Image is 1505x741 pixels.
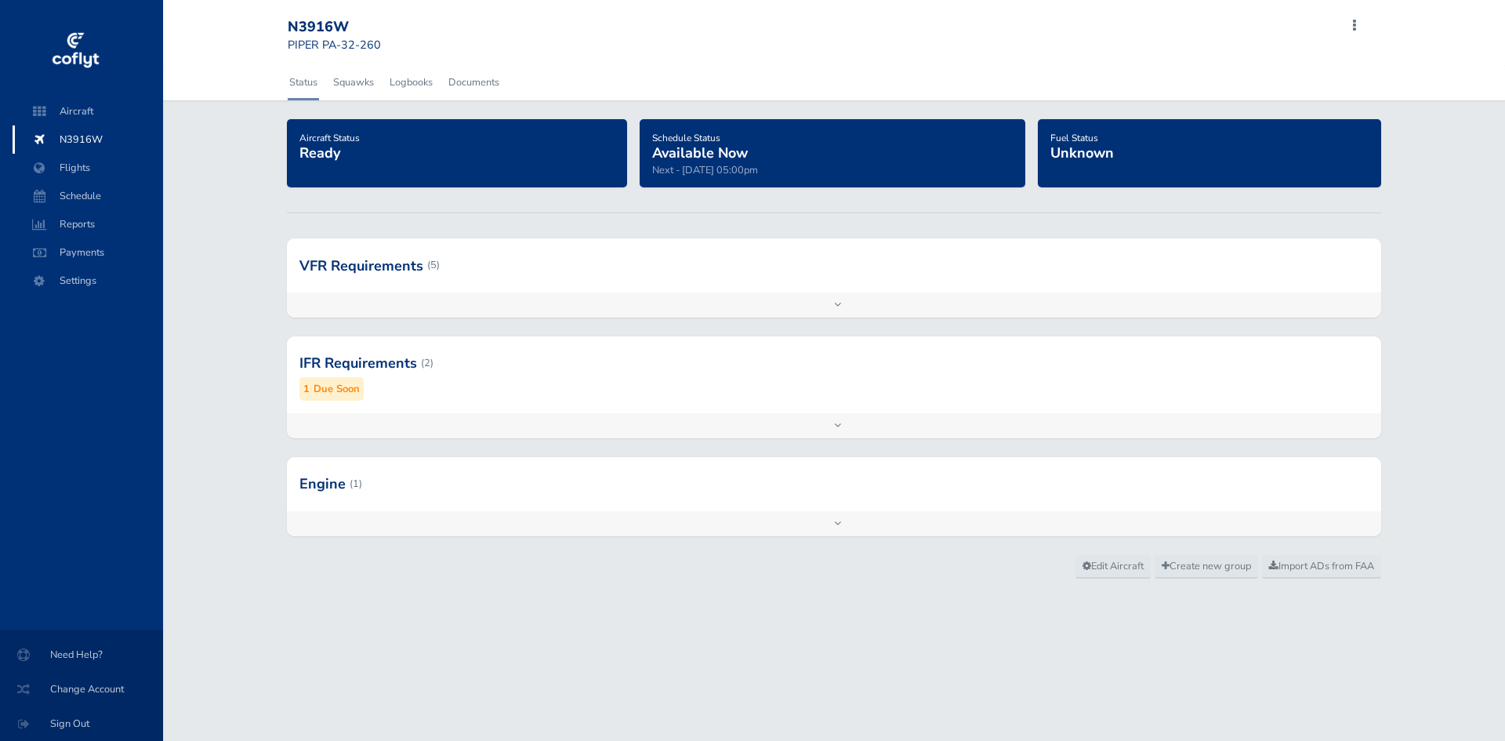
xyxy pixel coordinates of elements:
[28,154,147,182] span: Flights
[388,65,434,100] a: Logbooks
[652,127,748,163] a: Schedule StatusAvailable Now
[652,132,720,144] span: Schedule Status
[1050,132,1098,144] span: Fuel Status
[1050,143,1114,162] span: Unknown
[19,710,144,738] span: Sign Out
[28,125,147,154] span: N3916W
[299,143,340,162] span: Ready
[19,675,144,703] span: Change Account
[652,163,758,177] span: Next - [DATE] 05:00pm
[1269,559,1374,573] span: Import ADs from FAA
[49,27,101,74] img: coflyt logo
[652,143,748,162] span: Available Now
[28,97,147,125] span: Aircraft
[1083,559,1144,573] span: Edit Aircraft
[447,65,501,100] a: Documents
[1075,555,1151,579] a: Edit Aircraft
[28,267,147,295] span: Settings
[28,238,147,267] span: Payments
[28,210,147,238] span: Reports
[1155,555,1258,579] a: Create new group
[314,381,360,398] small: Due Soon
[288,37,381,53] small: PIPER PA-32-260
[288,19,401,36] div: N3916W
[1162,559,1251,573] span: Create new group
[299,132,360,144] span: Aircraft Status
[28,182,147,210] span: Schedule
[288,65,319,100] a: Status
[19,641,144,669] span: Need Help?
[332,65,375,100] a: Squawks
[1262,555,1381,579] a: Import ADs from FAA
